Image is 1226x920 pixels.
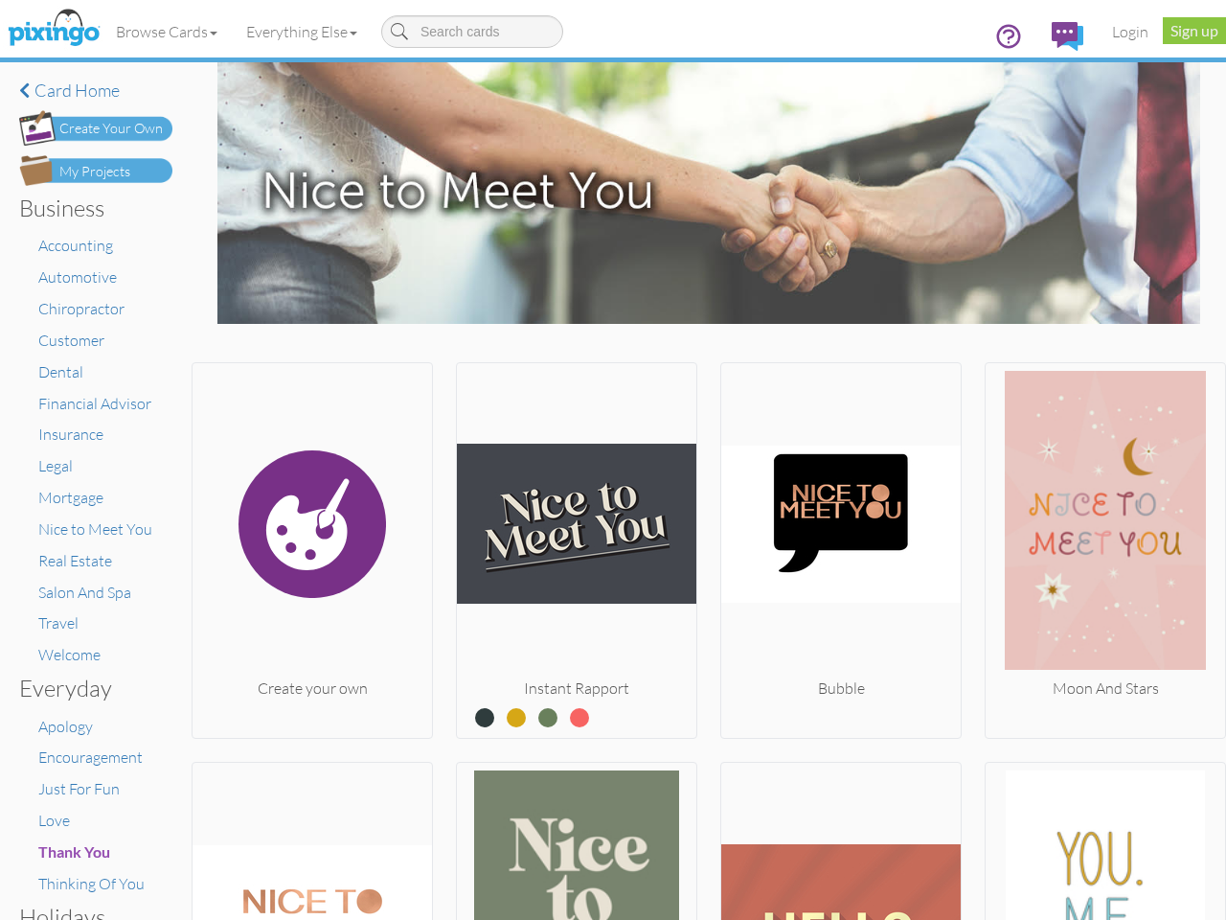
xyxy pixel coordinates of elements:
[381,15,563,48] input: Search cards
[3,5,104,53] img: pixingo logo
[38,425,103,444] a: Insurance
[19,110,172,146] img: create-own-button.png
[721,678,961,700] div: Bubble
[19,155,172,186] img: my-projects-button.png
[1052,22,1083,51] img: comments.svg
[457,371,696,678] img: 20250527-043656-4a68221cc664-250.jpg
[38,551,112,570] a: Real Estate
[38,717,93,736] a: Apology
[38,645,101,664] a: Welcome
[38,811,70,830] a: Love
[19,676,158,701] h3: Everyday
[38,613,79,632] a: Travel
[721,371,961,678] img: 20190519-053422-a5473d950488-250.jpg
[38,842,110,861] span: Thank You
[38,842,110,862] a: Thank You
[193,678,432,700] div: Create your own
[59,162,130,182] div: My Projects
[19,81,172,101] a: Card home
[457,678,696,700] div: Instant Rapport
[232,8,372,56] a: Everything Else
[986,678,1225,700] div: Moon And Stars
[38,236,113,255] a: Accounting
[38,394,151,413] a: Financial Advisor
[1098,8,1163,56] a: Login
[986,371,1225,678] img: 20201015-182829-51e4a9639e9b-250.jpg
[38,331,104,350] a: Customer
[38,874,145,893] a: Thinking Of You
[38,362,83,381] a: Dental
[1163,17,1226,44] a: Sign up
[59,119,163,139] div: Create Your Own
[38,488,103,507] a: Mortgage
[102,8,232,56] a: Browse Cards
[38,519,152,539] a: Nice to Meet You
[217,62,1200,324] img: nice-to-meet-you.jpg
[38,747,143,767] a: Encouragement
[19,195,158,220] h3: Business
[38,299,125,318] a: Chiropractor
[38,267,117,287] a: Automotive
[38,583,131,602] a: Salon And Spa
[1225,919,1226,920] iframe: Chat
[193,371,432,678] img: create.svg
[38,456,73,475] a: Legal
[38,779,120,798] a: Just For Fun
